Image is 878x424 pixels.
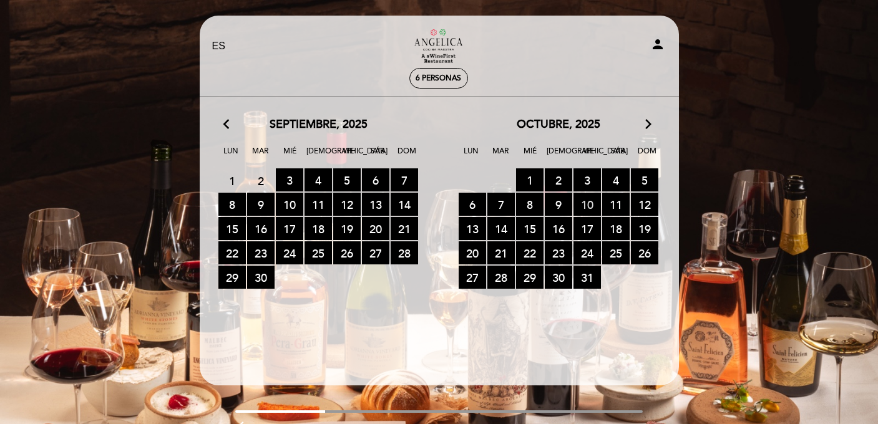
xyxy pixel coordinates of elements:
span: 9 [247,193,275,216]
span: 8 [218,193,246,216]
span: 3 [573,168,601,191]
span: 16 [545,217,572,240]
i: arrow_back_ios [223,117,235,133]
span: 13 [459,217,486,240]
span: Mié [277,145,302,168]
span: 11 [305,193,332,216]
span: 10 [276,193,303,216]
span: Sáb [365,145,390,168]
span: septiembre, 2025 [270,117,368,133]
span: 17 [573,217,601,240]
span: 26 [333,241,361,264]
span: 25 [602,241,630,264]
span: Mié [517,145,542,168]
span: 19 [631,217,658,240]
span: [DEMOGRAPHIC_DATA] [306,145,331,168]
span: 26 [631,241,658,264]
span: Mar [248,145,273,168]
i: arrow_forward_ios [643,117,654,133]
span: 18 [602,217,630,240]
span: 7 [391,168,418,191]
span: 4 [602,168,630,191]
span: 29 [516,266,544,289]
span: 13 [362,193,389,216]
span: 28 [391,241,418,264]
span: 28 [487,266,515,289]
span: 15 [516,217,544,240]
span: 2 [247,169,275,192]
span: 21 [487,241,515,264]
span: 2 [545,168,572,191]
button: person [650,37,665,56]
span: Dom [394,145,419,168]
a: Restaurante [PERSON_NAME] Maestra [361,29,517,64]
span: Dom [635,145,660,168]
span: 9 [545,193,572,216]
span: 22 [516,241,544,264]
span: 24 [573,241,601,264]
span: 14 [487,217,515,240]
span: [DEMOGRAPHIC_DATA] [547,145,572,168]
span: 12 [333,193,361,216]
span: 10 [573,193,601,216]
span: Lun [218,145,243,168]
span: 1 [218,169,246,192]
span: 17 [276,217,303,240]
span: 14 [391,193,418,216]
span: 8 [516,193,544,216]
span: 29 [218,266,246,289]
span: Sáb [605,145,630,168]
span: 27 [362,241,389,264]
span: Vie [336,145,361,168]
span: 16 [247,217,275,240]
i: person [650,37,665,52]
span: 7 [487,193,515,216]
span: 21 [391,217,418,240]
span: 4 [305,168,332,191]
span: 5 [631,168,658,191]
span: Vie [576,145,601,168]
span: 30 [545,266,572,289]
span: 12 [631,193,658,216]
span: 6 personas [416,74,461,83]
span: 3 [276,168,303,191]
span: 15 [218,217,246,240]
span: 5 [333,168,361,191]
span: octubre, 2025 [517,117,600,133]
span: Lun [459,145,484,168]
span: 6 [459,193,486,216]
span: 1 [516,168,544,191]
span: 23 [247,241,275,264]
span: 23 [545,241,572,264]
span: 25 [305,241,332,264]
span: 31 [573,266,601,289]
span: 6 [362,168,389,191]
span: 24 [276,241,303,264]
span: 30 [247,266,275,289]
span: 22 [218,241,246,264]
span: 18 [305,217,332,240]
span: 20 [362,217,389,240]
span: 11 [602,193,630,216]
span: Mar [488,145,513,168]
span: 20 [459,241,486,264]
span: 19 [333,217,361,240]
span: 27 [459,266,486,289]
